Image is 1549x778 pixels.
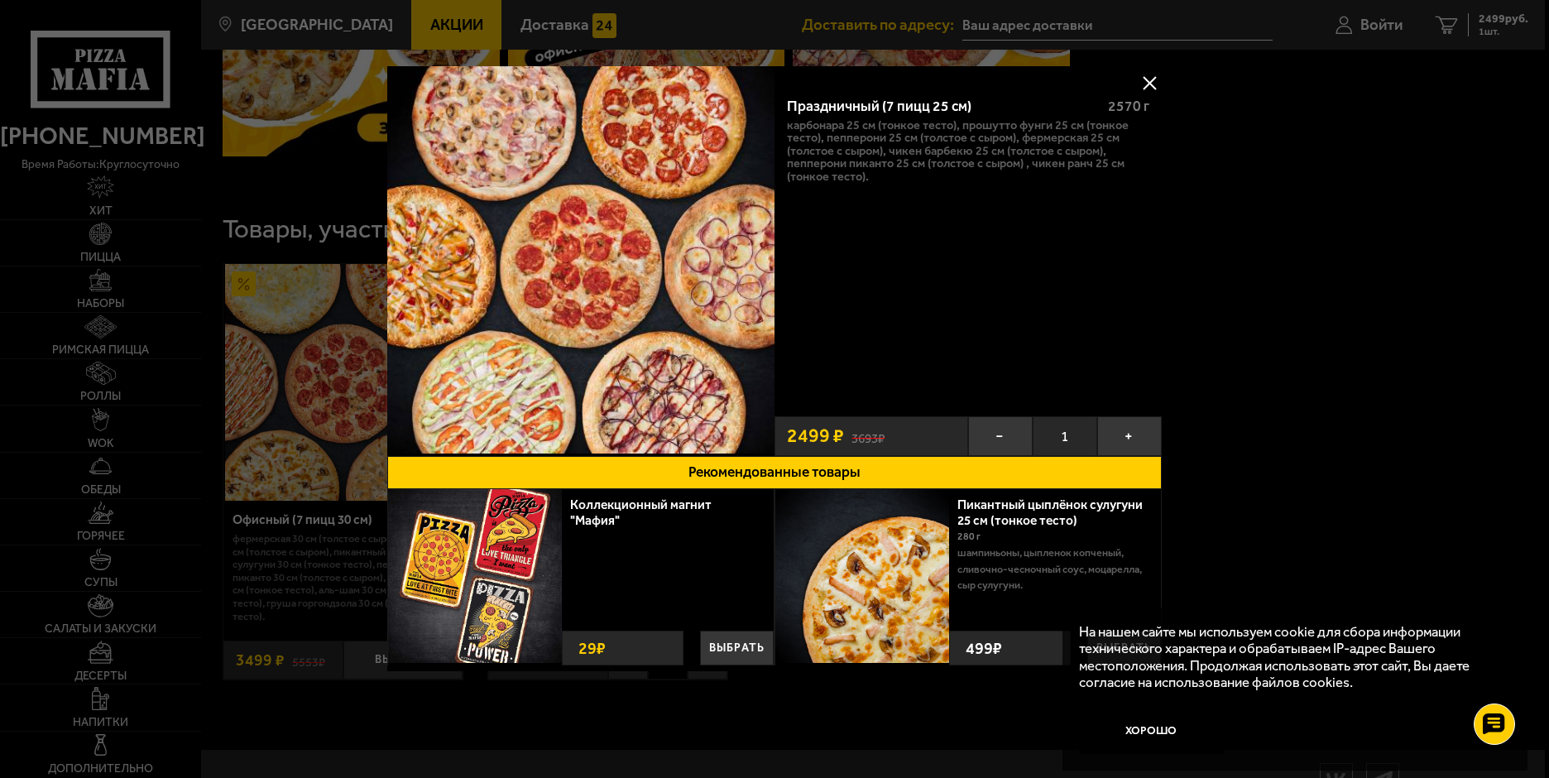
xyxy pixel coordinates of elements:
s: 3693 ₽ [851,428,885,444]
strong: 29 ₽ [574,632,610,665]
img: Праздничный (7 пицц 25 см) [387,66,774,454]
a: Пикантный цыплёнок сулугуни 25 см (тонкое тесто) [957,497,1143,528]
span: 2499 ₽ [787,426,844,445]
span: 280 г [957,531,981,542]
button: Хорошо [1079,706,1225,755]
button: Выбрать [700,631,774,665]
span: 2570 г [1108,98,1149,114]
button: − [968,416,1033,456]
a: Коллекционный магнит "Мафия" [570,497,712,528]
p: На нашем сайте мы используем cookie для сбора информации технического характера и обрабатываем IP... [1079,623,1502,690]
p: шампиньоны, цыпленок копченый, сливочно-чесночный соус, моцарелла, сыр сулугуни. [957,545,1149,593]
a: Праздничный (7 пицц 25 см) [387,66,774,456]
button: Рекомендованные товары [387,456,1162,489]
span: 1 [1033,416,1097,456]
strong: 499 ₽ [962,632,1006,665]
button: + [1097,416,1162,456]
div: Праздничный (7 пицц 25 см) [787,98,1095,115]
p: Карбонара 25 см (тонкое тесто), Прошутто Фунги 25 см (тонкое тесто), Пепперони 25 см (толстое с с... [787,119,1150,184]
